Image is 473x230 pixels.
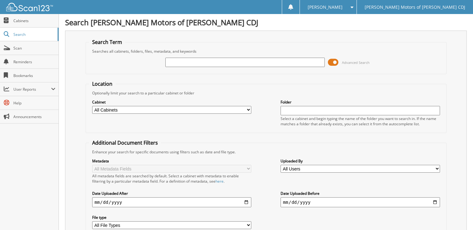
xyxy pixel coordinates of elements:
[13,59,55,65] span: Reminders
[92,173,252,184] div: All metadata fields are searched by default. Select a cabinet with metadata to enable filtering b...
[281,99,440,105] label: Folder
[13,73,55,78] span: Bookmarks
[89,80,116,87] legend: Location
[92,158,252,164] label: Metadata
[89,39,125,46] legend: Search Term
[13,18,55,23] span: Cabinets
[92,191,252,196] label: Date Uploaded After
[365,5,465,9] span: [PERSON_NAME] Motors of [PERSON_NAME] CDJ
[281,191,440,196] label: Date Uploaded Before
[92,197,252,207] input: start
[89,149,443,155] div: Enhance your search for specific documents using filters such as date and file type.
[281,158,440,164] label: Uploaded By
[281,197,440,207] input: end
[13,114,55,119] span: Announcements
[13,32,54,37] span: Search
[92,99,252,105] label: Cabinet
[13,46,55,51] span: Scan
[215,179,224,184] a: here
[6,3,53,11] img: scan123-logo-white.svg
[308,5,343,9] span: [PERSON_NAME]
[89,49,443,54] div: Searches all cabinets, folders, files, metadata, and keywords
[13,100,55,106] span: Help
[342,60,370,65] span: Advanced Search
[89,90,443,96] div: Optionally limit your search to a particular cabinet or folder
[13,87,51,92] span: User Reports
[281,116,440,127] div: Select a cabinet and begin typing the name of the folder you want to search in. If the name match...
[89,139,161,146] legend: Additional Document Filters
[65,17,467,27] h1: Search [PERSON_NAME] Motors of [PERSON_NAME] CDJ
[92,215,252,220] label: File type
